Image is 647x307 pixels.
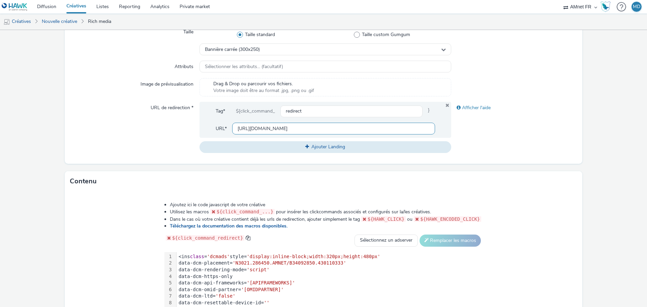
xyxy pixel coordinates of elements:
[245,31,275,38] span: Taille standard
[362,31,410,38] span: Taille custom Gumgum
[164,267,173,273] div: 3
[177,300,483,306] div: data-dcm-resettable-device-id=
[164,286,173,293] div: 6
[138,78,196,88] label: Image de prévisualisation
[177,293,483,300] div: data-dcm-ltd=
[213,81,314,87] span: Drag & Drop ou parcourir vos fichiers.
[38,13,81,30] a: Nouvelle créative
[264,300,270,305] span: ''
[205,47,260,53] span: Bannière carrée (300x250)
[2,3,28,11] img: undefined Logo
[633,2,640,12] div: MD
[233,260,346,266] span: 'N3021.286450.AMNET/B34092850.430110333'
[170,208,483,215] li: Utilisez les macros pour insérer les clickcommands associés et configurés sur la/les créatives.
[164,260,173,267] div: 2
[170,202,483,208] li: Ajoutez ici le code javascript de votre créative
[164,293,173,300] div: 7
[170,216,483,223] li: Dans le cas où votre créative contient déjà les urls de redirection, ajouter simplement le tag ou
[247,254,380,259] span: 'display:inline-block;width:320px;height:480px'
[368,216,405,222] span: ${HAWK_CLICK}
[420,235,481,247] button: Remplacer les macros
[172,235,243,241] span: ${click_command_redirect}
[205,64,283,70] span: Sélectionner les attributs... (facultatif)
[85,13,115,30] a: Rich media
[70,176,97,186] h3: Contenu
[177,280,483,286] div: data-dcm-api-frameworks=
[164,300,173,306] div: 8
[199,141,451,153] button: Ajouter Landing
[451,102,577,114] div: Afficher l'aide
[172,61,196,70] label: Attributs
[148,102,196,111] label: URL de redirection *
[207,254,229,259] span: 'dcmads'
[177,286,483,293] div: data-dcm-omid-partner=
[600,1,611,12] img: Hawk Academy
[420,216,480,222] span: ${HAWK_ENCODED_CLICK}
[177,260,483,267] div: data-dcm-placement=
[213,87,314,94] span: Votre image doit être au format .jpg, .png ou .gif
[247,267,269,272] span: 'script'
[217,209,274,214] span: ${click_command_...}
[247,280,295,285] span: '[APIFRAMEWORKS]'
[232,123,435,134] input: url...
[600,1,613,12] a: Hawk Academy
[181,26,196,35] label: Taille
[164,280,173,286] div: 5
[190,254,204,259] span: class
[164,253,173,260] div: 1
[177,273,483,280] div: data-dcm-https-only
[164,273,173,280] div: 4
[246,236,250,240] span: copy to clipboard
[311,144,345,150] span: Ajouter Landing
[177,253,483,260] div: <ins = style=
[423,105,435,117] span: }
[3,19,10,25] img: mobile
[177,267,483,273] div: data-dcm-rendering-mode=
[241,287,283,292] span: '[OMIDPARTNER]'
[170,223,290,229] a: Téléchargez la documentation des macros disponibles.
[216,293,236,299] span: 'false'
[230,105,280,117] div: ${click_command_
